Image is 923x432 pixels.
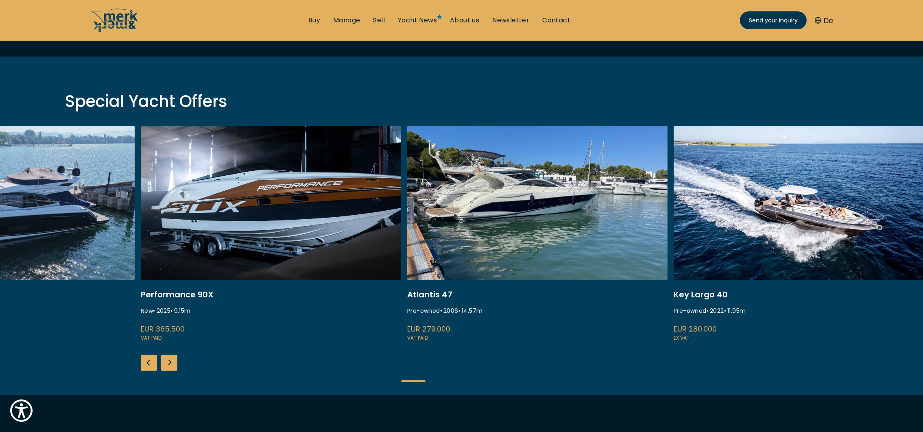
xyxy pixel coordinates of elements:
a: performance 90x [141,126,401,343]
button: De [815,15,833,26]
a: Contact [542,16,570,25]
a: Send your inquiry [740,11,807,29]
span: Send your inquiry [749,16,798,25]
a: About us [450,16,479,25]
a: Yacht News [398,16,437,25]
div: Next slide [161,355,177,371]
button: Show Accessibility Preferences [8,397,35,424]
a: gobbi atlantis 47 [407,126,668,343]
a: Buy [308,16,320,25]
a: Manage [333,16,360,25]
a: Sell [373,16,385,25]
a: / [90,26,139,35]
a: Newsletter [492,16,529,25]
div: Previous slide [141,355,157,371]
